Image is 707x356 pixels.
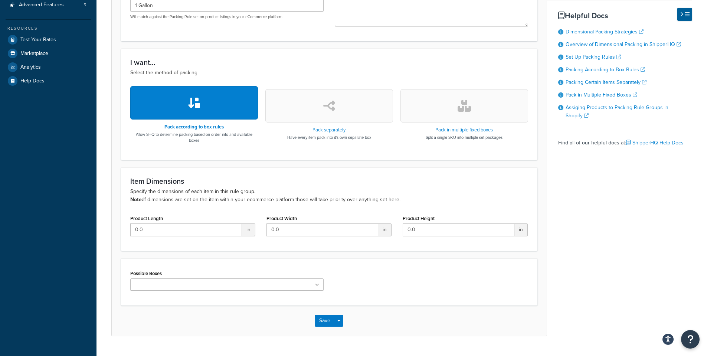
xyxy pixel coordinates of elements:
[514,223,528,236] span: in
[242,223,255,236] span: in
[566,40,681,48] a: Overview of Dimensional Packing in ShipperHQ
[287,127,371,133] h3: Pack separately
[315,315,335,327] button: Save
[677,8,692,21] button: Hide Help Docs
[566,53,621,61] a: Set Up Packing Rules
[426,127,503,133] h3: Pack in multiple fixed boxes
[6,47,91,60] a: Marketplace
[20,50,48,57] span: Marketplace
[130,58,528,66] h3: I want...
[130,216,163,221] label: Product Length
[84,2,86,8] span: 5
[130,69,528,77] p: Select the method of packing
[558,132,692,148] div: Find all of our helpful docs at:
[681,330,700,349] button: Open Resource Center
[6,74,91,88] a: Help Docs
[266,216,297,221] label: Product Width
[130,271,162,276] label: Possible Boxes
[6,33,91,46] a: Test Your Rates
[20,78,45,84] span: Help Docs
[19,2,64,8] span: Advanced Features
[130,187,528,204] p: Specify the dimensions of each item in this rule group. If dimensions are set on the item within ...
[626,139,684,147] a: ShipperHQ Help Docs
[287,134,371,140] p: Have every item pack into it's own separate box
[426,134,503,140] p: Split a single SKU into multiple set packages
[566,91,637,99] a: Pack in Multiple Fixed Boxes
[20,64,41,71] span: Analytics
[130,131,258,143] p: Allow SHQ to determine packing based on order info and available boxes
[566,66,645,74] a: Packing According to Box Rules
[130,196,143,203] b: Note:
[403,216,435,221] label: Product Height
[558,12,692,20] h3: Helpful Docs
[566,78,647,86] a: Packing Certain Items Separately
[566,104,668,120] a: Assiging Products to Packing Rule Groups in Shopify
[378,223,392,236] span: in
[130,124,258,130] h3: Pack according to box rules
[6,61,91,74] a: Analytics
[20,37,56,43] span: Test Your Rates
[130,177,528,185] h3: Item Dimensions
[566,28,644,36] a: Dimensional Packing Strategies
[6,25,91,32] div: Resources
[130,14,324,20] p: Will match against the Packing Rule set on product listings in your eCommerce platform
